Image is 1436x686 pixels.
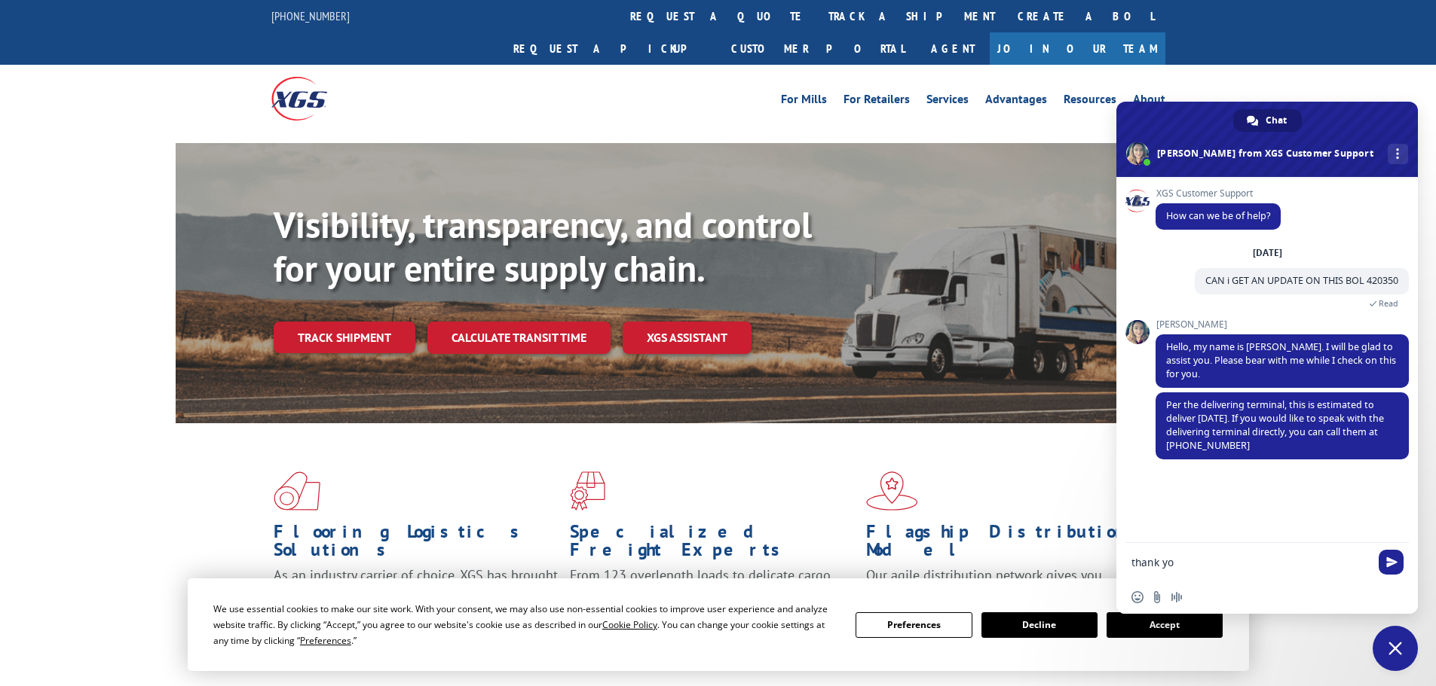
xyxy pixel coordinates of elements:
img: xgs-icon-total-supply-chain-intelligence-red [274,471,320,511]
span: Chat [1266,109,1287,132]
a: Track shipment [274,322,415,353]
textarea: Compose your message... [1131,543,1373,581]
a: XGS ASSISTANT [623,322,752,354]
span: Cookie Policy [602,618,657,631]
button: Preferences [856,612,972,638]
span: CAN i GET AN UPDATE ON THIS BOL 420350 [1205,274,1398,287]
span: How can we be of help? [1166,209,1270,222]
span: [PERSON_NAME] [1156,319,1409,330]
span: Send a file [1151,591,1163,603]
h1: Flagship Distribution Model [866,523,1151,566]
b: Visibility, transparency, and control for your entire supply chain. [274,201,812,291]
a: Request a pickup [502,32,720,65]
a: Calculate transit time [427,322,611,354]
a: Advantages [985,93,1047,110]
a: For Mills [781,93,827,110]
a: Services [926,93,969,110]
a: About [1133,93,1165,110]
div: [DATE] [1253,248,1282,258]
a: Customer Portal [720,32,916,65]
span: Insert an emoji [1131,591,1144,603]
span: Audio message [1171,591,1183,603]
p: From 123 overlength loads to delicate cargo, our experienced staff knows the best way to move you... [570,566,855,633]
span: As an industry carrier of choice, XGS has brought innovation and dedication to flooring logistics... [274,566,558,620]
button: Decline [981,612,1098,638]
h1: Specialized Freight Experts [570,523,855,566]
a: For Retailers [844,93,910,110]
a: Join Our Team [990,32,1165,65]
span: Per the delivering terminal, this is estimated to deliver [DATE]. If you would like to speak with... [1166,398,1384,452]
span: Read [1379,298,1398,309]
span: Our agile distribution network gives you nationwide inventory management on demand. [866,566,1144,602]
span: Preferences [300,634,351,647]
img: xgs-icon-flagship-distribution-model-red [866,471,918,511]
a: Agent [916,32,990,65]
div: We use essential cookies to make our site work. With your consent, we may also use non-essential ... [213,601,837,648]
div: Cookie Consent Prompt [188,578,1249,671]
span: Hello, my name is [PERSON_NAME]. I will be glad to assist you. Please bear with me while I check ... [1166,340,1396,380]
button: Accept [1107,612,1223,638]
h1: Flooring Logistics Solutions [274,523,559,566]
a: Resources [1064,93,1116,110]
a: Chat [1233,109,1302,132]
img: xgs-icon-focused-on-flooring-red [570,471,605,511]
span: XGS Customer Support [1156,188,1281,199]
a: Close chat [1373,626,1418,671]
a: [PHONE_NUMBER] [271,8,350,23]
span: Send [1379,550,1404,575]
